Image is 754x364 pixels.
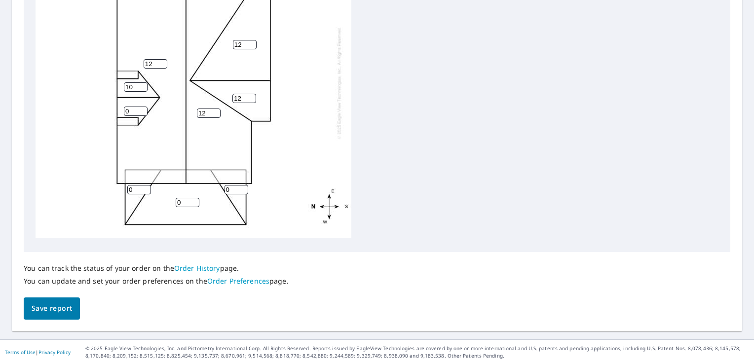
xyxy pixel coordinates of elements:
[174,263,220,273] a: Order History
[24,277,289,286] p: You can update and set your order preferences on the page.
[38,349,71,356] a: Privacy Policy
[24,264,289,273] p: You can track the status of your order on the page.
[5,349,71,355] p: |
[32,302,72,315] span: Save report
[207,276,269,286] a: Order Preferences
[5,349,36,356] a: Terms of Use
[85,345,749,360] p: © 2025 Eagle View Technologies, Inc. and Pictometry International Corp. All Rights Reserved. Repo...
[24,297,80,320] button: Save report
